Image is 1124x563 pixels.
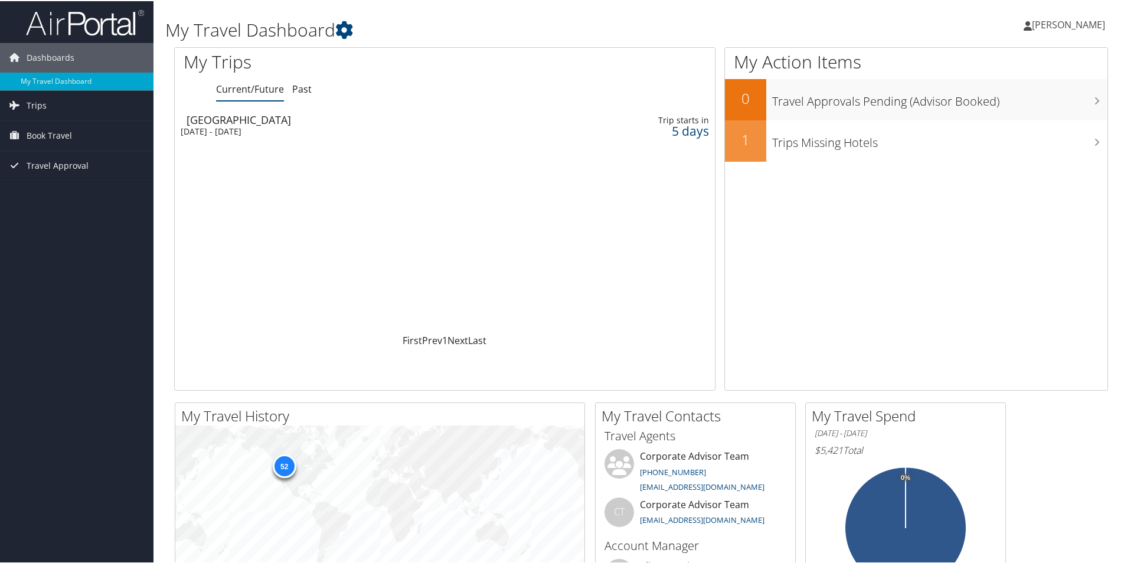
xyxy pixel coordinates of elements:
li: Corporate Advisor Team [599,496,792,535]
h3: Travel Approvals Pending (Advisor Booked) [772,86,1107,109]
div: [DATE] - [DATE] [181,125,525,136]
a: 1Trips Missing Hotels [725,119,1107,161]
div: Trip starts in [594,114,708,125]
h2: My Travel Contacts [602,405,795,425]
tspan: 0% [901,473,910,480]
a: [EMAIL_ADDRESS][DOMAIN_NAME] [640,480,764,491]
span: Trips [27,90,47,119]
a: First [403,333,422,346]
h3: Trips Missing Hotels [772,127,1107,150]
h6: [DATE] - [DATE] [815,427,996,438]
h2: My Travel Spend [812,405,1005,425]
h1: My Action Items [725,48,1107,73]
h1: My Travel Dashboard [165,17,800,41]
h3: Travel Agents [605,427,786,443]
a: [PERSON_NAME] [1024,6,1117,41]
span: Travel Approval [27,150,89,179]
div: CT [605,496,634,526]
h3: Account Manager [605,536,786,553]
h2: My Travel History [181,405,584,425]
img: airportal-logo.png [26,8,144,35]
div: [GEOGRAPHIC_DATA] [187,113,531,124]
div: 52 [272,453,296,477]
h2: 0 [725,87,766,107]
li: Corporate Advisor Team [599,448,792,496]
span: $5,421 [815,443,843,456]
span: [PERSON_NAME] [1032,17,1105,30]
a: [EMAIL_ADDRESS][DOMAIN_NAME] [640,513,764,524]
h6: Total [815,443,996,456]
div: 5 days [594,125,708,135]
a: [PHONE_NUMBER] [640,466,706,476]
h2: 1 [725,129,766,149]
h1: My Trips [184,48,481,73]
a: Current/Future [216,81,284,94]
a: Next [447,333,468,346]
a: 1 [442,333,447,346]
a: 0Travel Approvals Pending (Advisor Booked) [725,78,1107,119]
a: Last [468,333,486,346]
span: Dashboards [27,42,74,71]
a: Past [292,81,312,94]
span: Book Travel [27,120,72,149]
a: Prev [422,333,442,346]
